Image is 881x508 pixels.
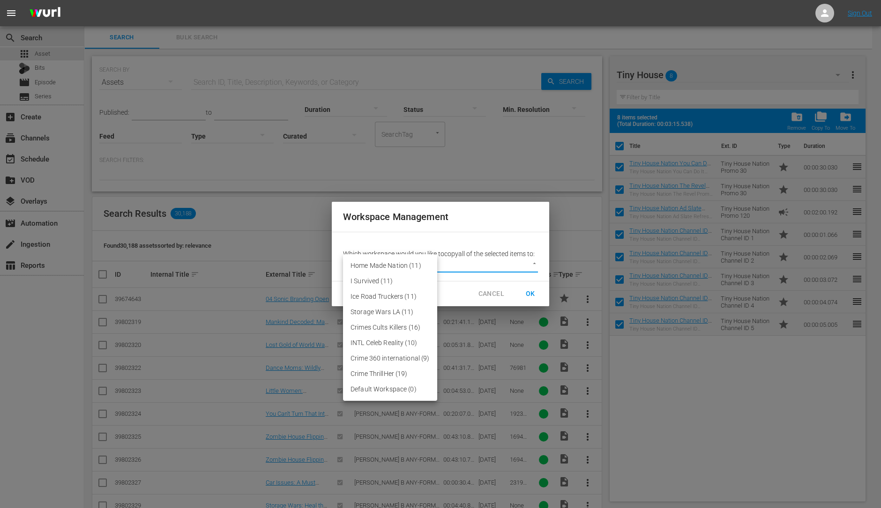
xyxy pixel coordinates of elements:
li: INTL Celeb Reality (10) [343,335,437,351]
img: ans4CAIJ8jUAAAAAAAAAAAAAAAAAAAAAAAAgQb4GAAAAAAAAAAAAAAAAAAAAAAAAJMjXAAAAAAAAAAAAAAAAAAAAAAAAgAT5G... [22,2,67,24]
li: Crime 360 international (9) [343,351,437,366]
li: Crimes Cults Killers (16) [343,320,437,335]
li: Storage Wars LA (11) [343,304,437,320]
li: Default Workspace (0) [343,382,437,397]
li: Home Made Nation (11) [343,258,437,273]
a: Sign Out [848,9,872,17]
li: I Survived (11) [343,273,437,289]
span: menu [6,7,17,19]
li: Ice Road Truckers (11) [343,289,437,304]
li: Crime ThrillHer (19) [343,366,437,382]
